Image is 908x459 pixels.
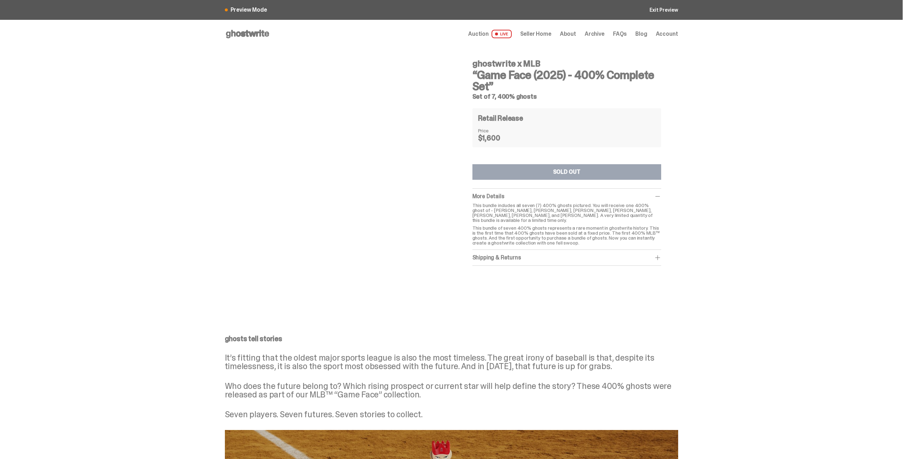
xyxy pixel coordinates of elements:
[656,31,678,37] a: Account
[472,203,661,223] p: This bundle includes all seven (7) 400% ghosts pictured. You will receive one 400% ghost of - [PE...
[478,115,523,122] h4: Retail Release
[472,69,661,92] h3: “Game Face (2025) - 400% Complete Set”
[520,31,551,37] a: Seller Home
[472,193,504,200] span: More Details
[478,134,513,142] dd: $1,600
[225,382,678,399] p: Who does the future belong to? Which rising prospect or current star will help define the story? ...
[225,354,678,371] p: It’s fitting that the oldest major sports league is also the most timeless. The great irony of ba...
[225,410,678,419] p: Seven players. Seven futures. Seven stories to collect.
[472,93,661,100] h5: Set of 7, 400% ghosts
[472,254,661,261] div: Shipping & Returns
[225,335,678,342] p: ghosts tell stories
[478,128,513,133] dt: Price
[468,30,511,38] a: Auction LIVE
[613,31,627,37] a: FAQs
[472,59,661,68] h4: ghostwrite x MLB
[635,31,647,37] a: Blog
[553,169,580,175] div: SOLD OUT
[560,31,576,37] a: About
[492,30,512,38] span: LIVE
[472,164,661,180] button: SOLD OUT
[649,7,678,12] a: Exit Preview
[472,225,661,245] p: This bundle of seven 400% ghosts represents a rare moment in ghostwrite history. This is the firs...
[468,31,489,37] span: Auction
[585,31,605,37] a: Archive
[231,7,267,13] span: Preview Mode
